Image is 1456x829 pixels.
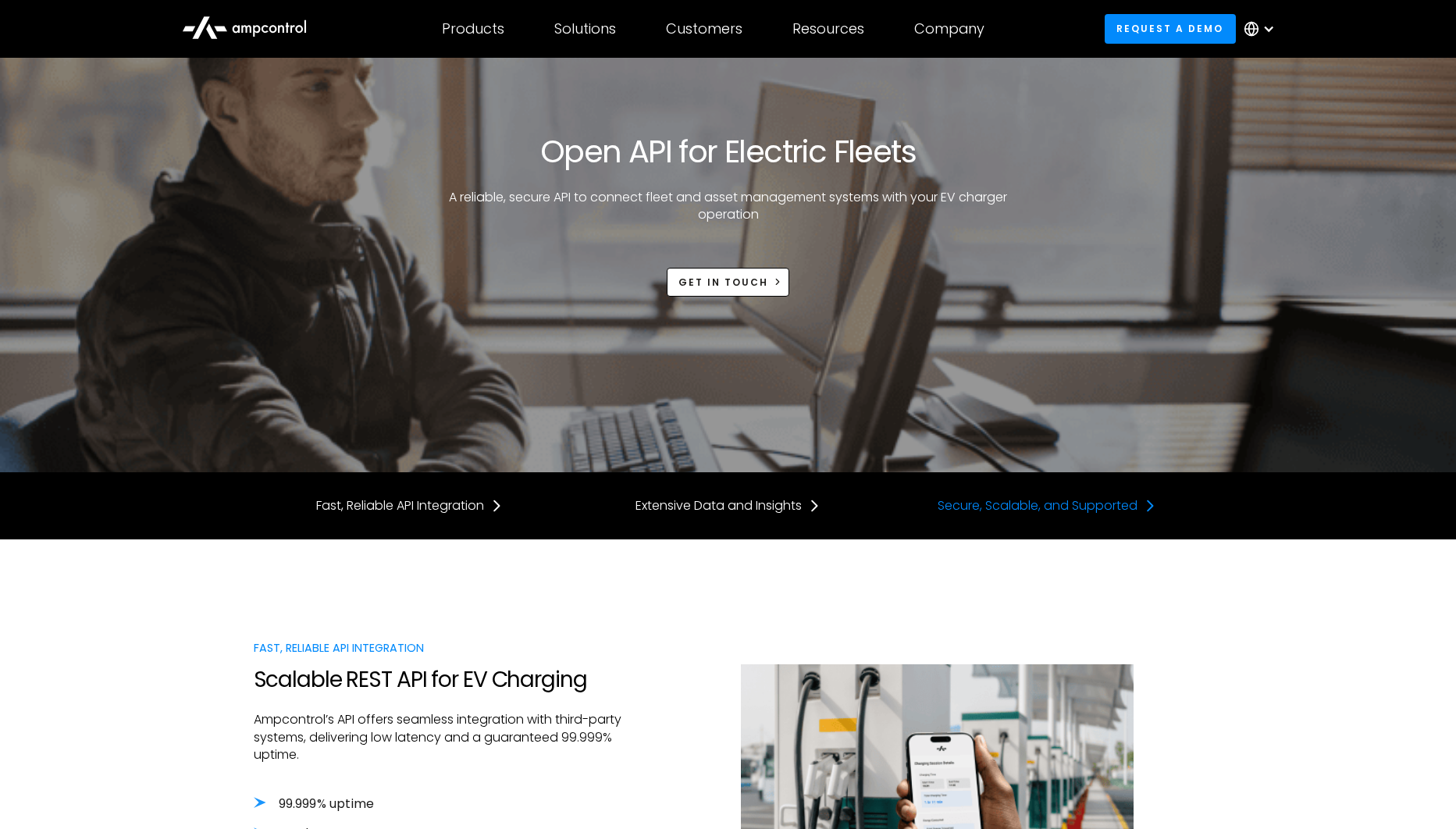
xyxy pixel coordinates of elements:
[938,497,1137,514] div: Secure, Scalable, and Supported
[254,639,624,656] div: Fast, Reliable API Integration
[792,20,864,37] div: Resources
[635,497,821,514] a: Extensive Data and Insights
[254,667,624,693] h2: Scalable REST API for EV Charging
[254,711,624,763] p: Ampcontrol’s API offers seamless integration with third-party systems, delivering low latency and...
[667,268,790,297] a: Get in touch
[443,189,1013,224] p: A reliable, secure API to connect fleet and asset management systems with your EV charger operation
[914,20,984,37] div: Company
[316,497,484,514] div: Fast, Reliable API Integration
[938,497,1156,514] a: Secure, Scalable, and Supported
[442,20,504,37] div: Products
[554,20,616,37] div: Solutions
[635,497,802,514] div: Extensive Data and Insights
[666,20,742,37] div: Customers
[1105,14,1236,43] a: Request a demo
[316,497,503,514] a: Fast, Reliable API Integration
[540,133,916,170] h1: Open API for Electric Fleets
[678,276,768,290] div: Get in touch
[254,795,624,813] li: 99.999% uptime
